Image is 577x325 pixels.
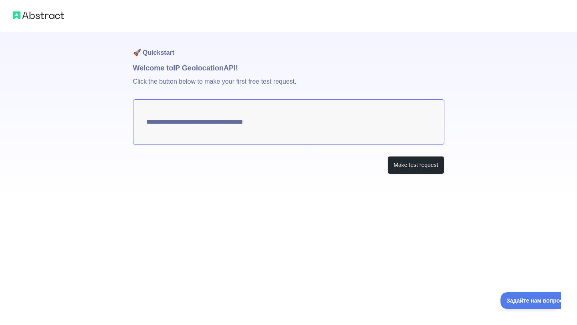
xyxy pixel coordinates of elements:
iframe: Переключить поддержку клиентов [500,292,561,309]
p: Click the button below to make your first free test request. [133,74,444,99]
h1: Welcome to IP Geolocation API! [133,62,444,74]
h1: 🚀 Quickstart [133,32,444,62]
font: Задайте нам вопрос [6,5,63,12]
button: Make test request [387,156,444,174]
img: Абстрактный логотип [13,10,64,21]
